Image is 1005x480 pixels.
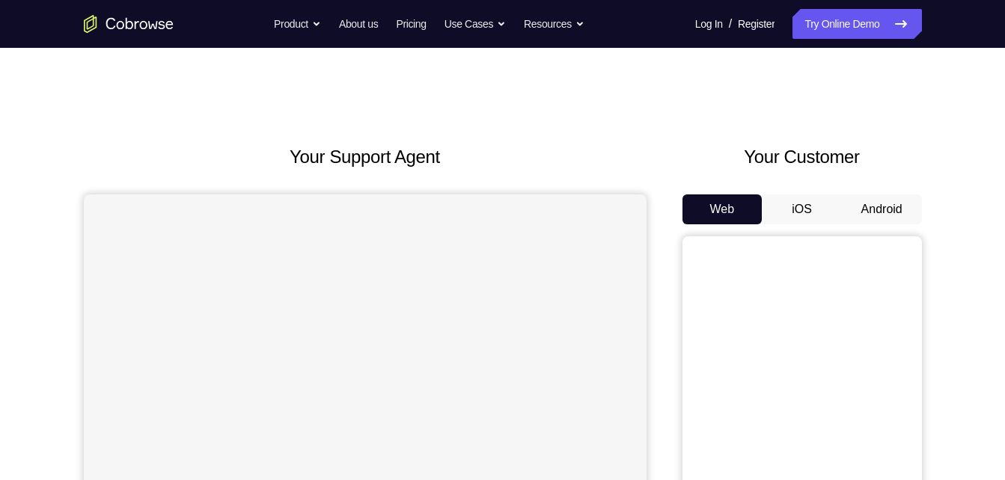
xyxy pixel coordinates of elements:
[695,9,723,39] a: Log In
[842,194,922,224] button: Android
[682,194,763,224] button: Web
[339,9,378,39] a: About us
[84,144,647,170] h2: Your Support Agent
[682,144,922,170] h2: Your Customer
[524,9,584,39] button: Resources
[274,9,321,39] button: Product
[762,194,842,224] button: iOS
[396,9,426,39] a: Pricing
[729,15,732,33] span: /
[445,9,506,39] button: Use Cases
[792,9,921,39] a: Try Online Demo
[738,9,775,39] a: Register
[84,15,174,33] a: Go to the home page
